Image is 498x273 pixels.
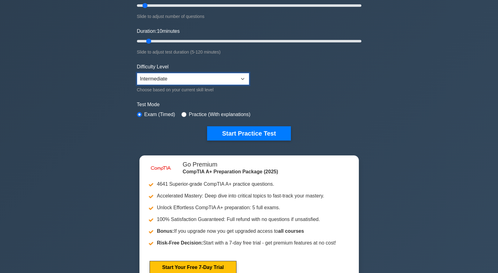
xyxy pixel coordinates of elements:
[137,48,361,56] div: Slide to adjust test duration (5-120 minutes)
[189,111,250,118] label: Practice (With explanations)
[144,111,175,118] label: Exam (Timed)
[137,101,361,108] label: Test Mode
[157,28,162,34] span: 10
[137,63,169,71] label: Difficulty Level
[137,13,361,20] div: Slide to adjust number of questions
[137,28,180,35] label: Duration: minutes
[207,126,291,141] button: Start Practice Test
[137,86,249,93] div: Choose based on your current skill level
